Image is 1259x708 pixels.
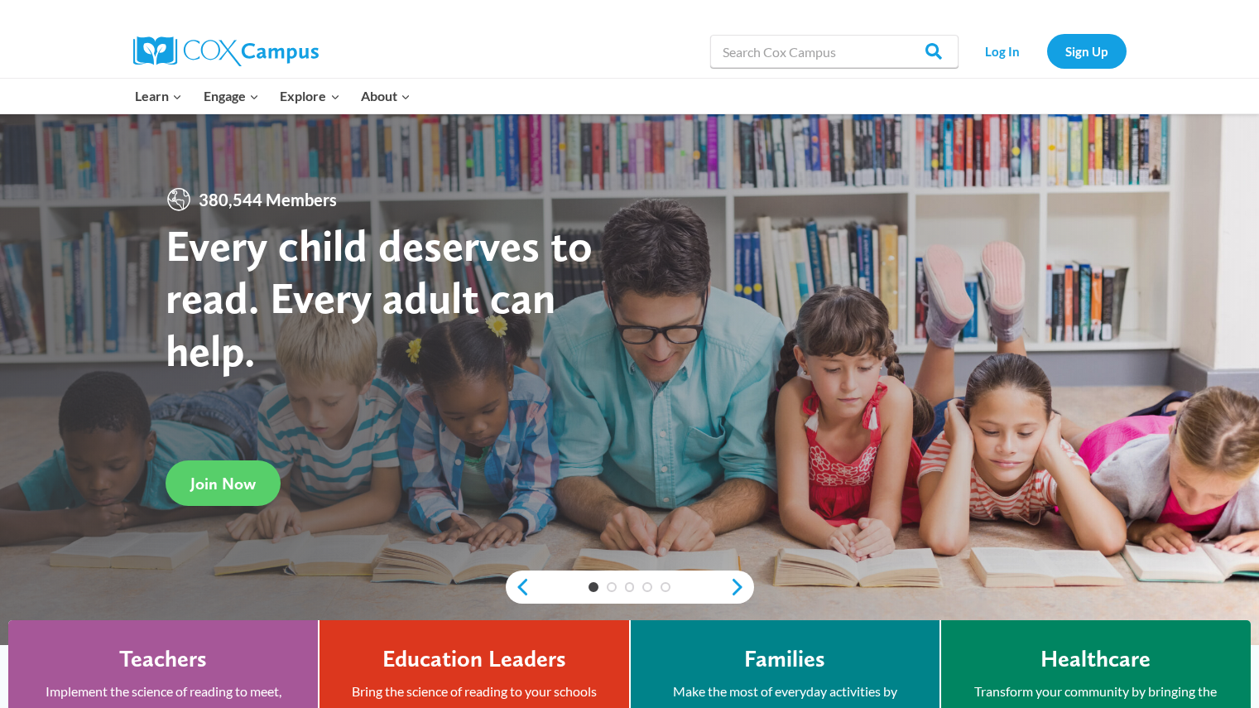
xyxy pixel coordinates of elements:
div: content slider buttons [506,571,754,604]
h4: Healthcare [1040,645,1151,673]
a: previous [506,577,531,597]
a: 3 [625,582,635,592]
a: Sign Up [1047,34,1127,68]
span: Engage [204,85,259,107]
strong: Every child deserves to read. Every adult can help. [166,219,593,377]
h4: Education Leaders [382,645,566,673]
nav: Secondary Navigation [967,34,1127,68]
a: 4 [642,582,652,592]
h4: Teachers [119,645,207,673]
a: 5 [661,582,670,592]
a: 1 [589,582,598,592]
img: Cox Campus [133,36,319,66]
span: Explore [280,85,339,107]
span: About [361,85,411,107]
a: 2 [607,582,617,592]
span: Learn [135,85,182,107]
nav: Primary Navigation [125,79,421,113]
a: Log In [967,34,1039,68]
input: Search Cox Campus [710,35,959,68]
a: next [729,577,754,597]
a: Join Now [166,460,281,506]
span: 380,544 Members [192,186,344,213]
span: Join Now [190,474,256,494]
h4: Families [744,645,825,673]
